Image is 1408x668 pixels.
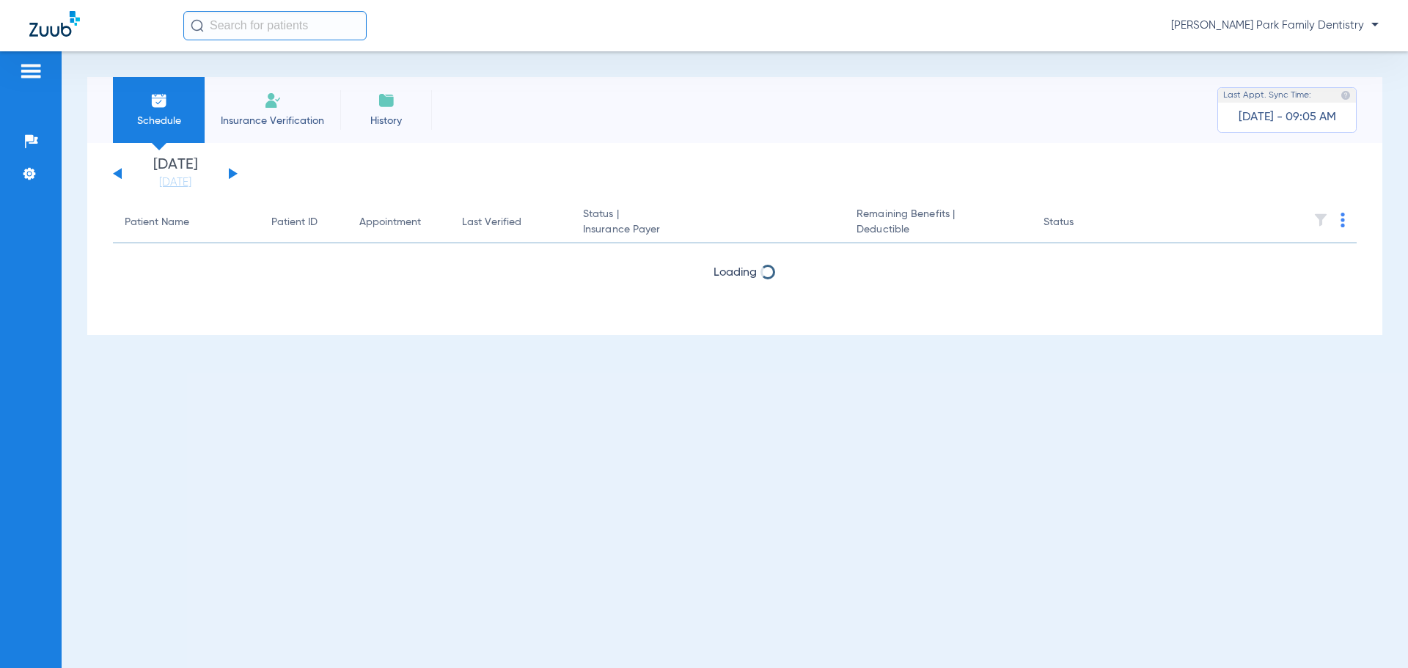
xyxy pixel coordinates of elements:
[571,202,845,243] th: Status |
[124,114,194,128] span: Schedule
[183,11,367,40] input: Search for patients
[216,114,329,128] span: Insurance Verification
[1171,18,1379,33] span: [PERSON_NAME] Park Family Dentistry
[191,19,204,32] img: Search Icon
[857,222,1019,238] span: Deductible
[125,215,189,230] div: Patient Name
[845,202,1031,243] th: Remaining Benefits |
[462,215,560,230] div: Last Verified
[583,222,833,238] span: Insurance Payer
[271,215,318,230] div: Patient ID
[462,215,521,230] div: Last Verified
[1341,213,1345,227] img: group-dot-blue.svg
[131,175,219,190] a: [DATE]
[359,215,421,230] div: Appointment
[1239,110,1336,125] span: [DATE] - 09:05 AM
[1223,88,1311,103] span: Last Appt. Sync Time:
[264,92,282,109] img: Manual Insurance Verification
[19,62,43,80] img: hamburger-icon
[1313,213,1328,227] img: filter.svg
[131,158,219,190] li: [DATE]
[150,92,168,109] img: Schedule
[359,215,439,230] div: Appointment
[714,267,757,279] span: Loading
[271,215,336,230] div: Patient ID
[378,92,395,109] img: History
[29,11,80,37] img: Zuub Logo
[1341,90,1351,100] img: last sync help info
[1032,202,1131,243] th: Status
[351,114,421,128] span: History
[125,215,248,230] div: Patient Name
